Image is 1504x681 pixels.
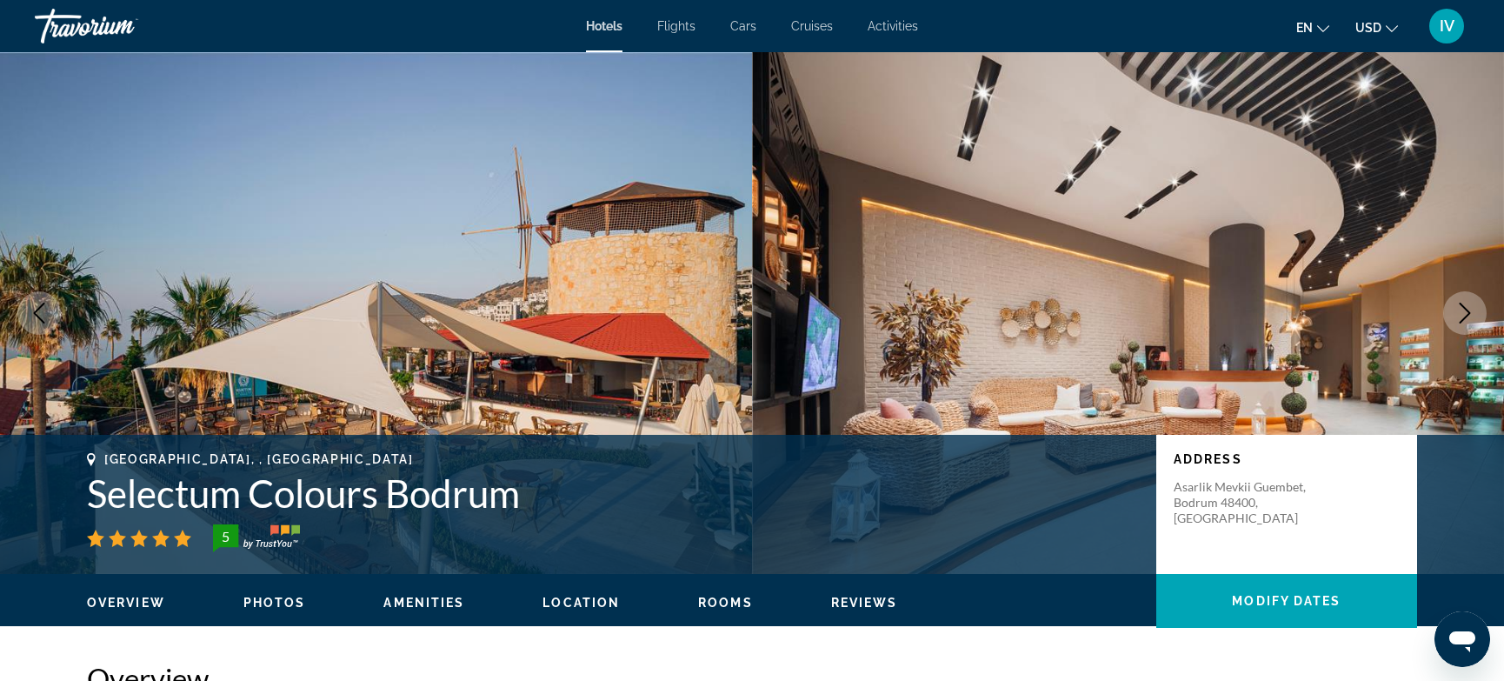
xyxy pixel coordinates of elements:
[1443,291,1487,335] button: Next image
[87,596,165,610] span: Overview
[542,595,620,611] button: Location
[698,595,753,611] button: Rooms
[1355,15,1398,40] button: Change currency
[698,596,753,610] span: Rooms
[243,596,306,610] span: Photos
[35,3,209,49] a: Travorium
[1296,15,1329,40] button: Change language
[17,291,61,335] button: Previous image
[104,452,414,466] span: [GEOGRAPHIC_DATA], , [GEOGRAPHIC_DATA]
[657,19,695,33] a: Flights
[868,19,918,33] a: Activities
[1174,452,1400,466] p: Address
[791,19,833,33] a: Cruises
[87,595,165,611] button: Overview
[1232,594,1341,608] span: Modify Dates
[1174,479,1313,526] p: Asarlik Mevkii Guembet, Bodrum 48400, [GEOGRAPHIC_DATA]
[1440,17,1454,35] span: IV
[730,19,756,33] a: Cars
[831,596,898,610] span: Reviews
[383,595,464,611] button: Amenities
[831,595,898,611] button: Reviews
[1434,611,1490,667] iframe: Кнопка запуска окна обмена сообщениями
[1156,574,1417,628] button: Modify Dates
[243,595,306,611] button: Photos
[1355,21,1381,35] span: USD
[542,596,620,610] span: Location
[383,596,464,610] span: Amenities
[208,526,243,547] div: 5
[213,524,300,552] img: TrustYou guest rating badge
[1296,21,1313,35] span: en
[586,19,622,33] a: Hotels
[1424,8,1469,44] button: User Menu
[87,471,1139,516] h1: Selectum Colours Bodrum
